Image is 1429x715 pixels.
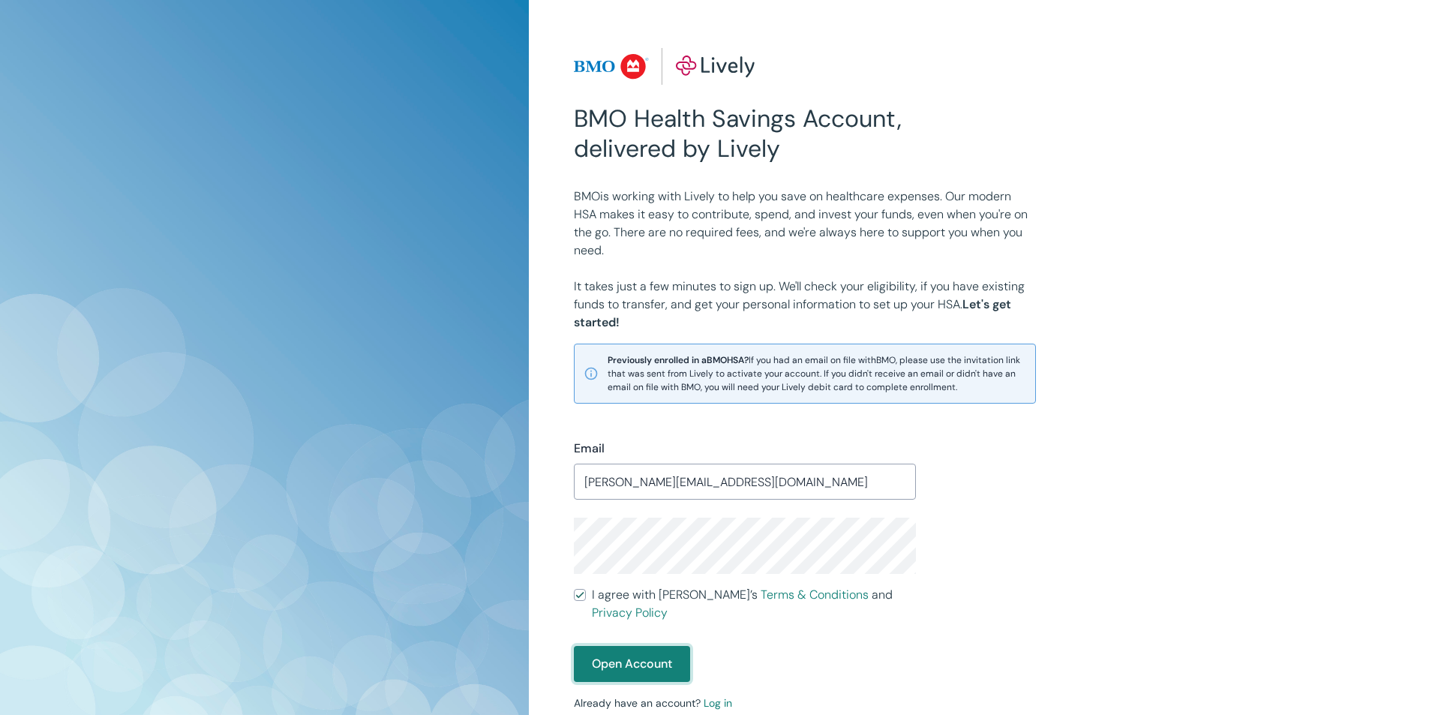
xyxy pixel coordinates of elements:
a: Log in [704,696,732,710]
span: If you had an email on file with BMO , please use the invitation link that was sent from Lively t... [608,353,1026,394]
strong: Previously enrolled in a BMO HSA? [608,354,749,366]
a: Privacy Policy [592,605,668,620]
a: Terms & Conditions [761,587,869,602]
button: Open Account [574,646,690,682]
p: BMO is working with Lively to help you save on healthcare expenses. Our modern HSA makes it easy ... [574,188,1036,260]
small: Already have an account? [574,696,732,710]
img: Lively [574,48,755,86]
p: It takes just a few minutes to sign up. We'll check your eligibility, if you have existing funds ... [574,278,1036,332]
span: I agree with [PERSON_NAME]’s and [592,586,916,622]
h2: BMO Health Savings Account, delivered by Lively [574,104,916,164]
label: Email [574,440,605,458]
